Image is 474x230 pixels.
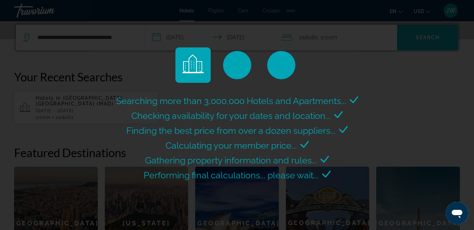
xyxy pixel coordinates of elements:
span: Searching more than 3,000,000 Hotels and Apartments... [116,96,346,106]
span: Calculating your member price... [166,140,297,151]
iframe: Button to launch messaging window [446,202,468,224]
span: Performing final calculations... please wait... [144,170,319,180]
span: Gathering property information and rules... [145,155,317,166]
span: Finding the best price from over a dozen suppliers... [126,125,336,136]
span: Checking availability for your dates and location... [131,110,331,121]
